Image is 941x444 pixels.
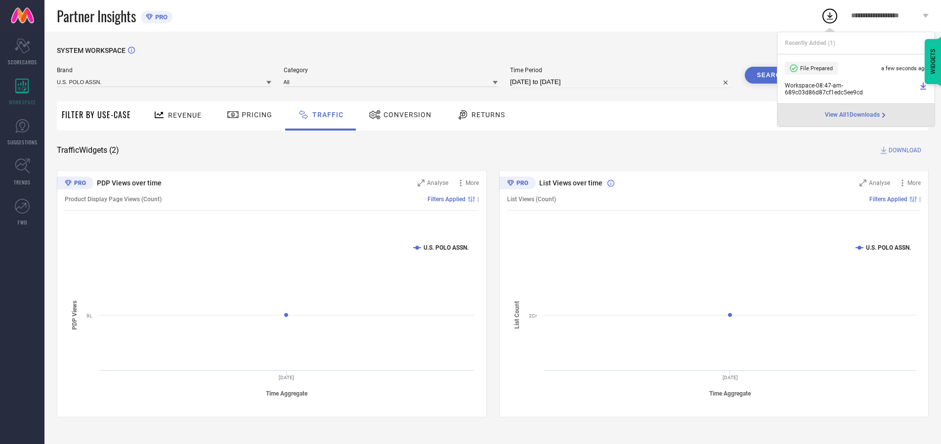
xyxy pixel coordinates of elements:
span: Conversion [384,111,431,119]
tspan: PDP Views [71,300,78,329]
span: Recently Added ( 1 ) [785,40,835,46]
span: Product Display Page Views (Count) [65,196,162,203]
div: Open download list [821,7,839,25]
span: Pricing [242,111,272,119]
span: TRENDS [14,178,31,186]
button: Search [745,67,798,84]
span: Traffic Widgets ( 2 ) [57,145,119,155]
a: View All1Downloads [825,111,888,119]
div: Premium [499,177,536,191]
span: More [907,179,921,186]
a: Download [919,82,927,96]
svg: Zoom [418,179,425,186]
span: | [919,196,921,203]
span: Analyse [869,179,890,186]
span: More [466,179,479,186]
span: PDP Views over time [97,179,162,187]
span: File Prepared [800,65,833,72]
span: FWD [18,219,27,226]
tspan: Time Aggregate [709,390,751,397]
span: Category [284,67,498,74]
span: WORKSPACE [9,98,36,106]
span: Time Period [510,67,732,74]
tspan: List Count [513,301,520,329]
div: Open download page [825,111,888,119]
span: Workspace - 08:47-am - 689c03d86d87cf1edc5ee9cd [785,82,917,96]
text: 2Cr [529,313,537,318]
span: View All 1 Downloads [825,111,880,119]
text: U.S. POLO ASSN. [866,244,911,251]
span: List Views (Count) [507,196,556,203]
text: [DATE] [279,375,294,380]
span: PRO [153,13,168,21]
span: List Views over time [539,179,602,187]
span: Filters Applied [428,196,466,203]
text: 9L [86,313,92,318]
span: Analyse [427,179,448,186]
input: Select time period [510,76,732,88]
span: SYSTEM WORKSPACE [57,46,126,54]
text: [DATE] [722,375,737,380]
span: SCORECARDS [8,58,37,66]
span: | [477,196,479,203]
span: Brand [57,67,271,74]
span: Filter By Use-Case [62,109,131,121]
span: a few seconds ago [881,65,927,72]
span: Returns [471,111,505,119]
svg: Zoom [859,179,866,186]
span: Traffic [312,111,343,119]
span: Revenue [168,111,202,119]
div: Premium [57,177,93,191]
span: Filters Applied [869,196,907,203]
text: U.S. POLO ASSN. [424,244,469,251]
span: SUGGESTIONS [7,138,38,146]
span: Partner Insights [57,6,136,26]
tspan: Time Aggregate [266,390,308,397]
span: DOWNLOAD [889,145,921,155]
